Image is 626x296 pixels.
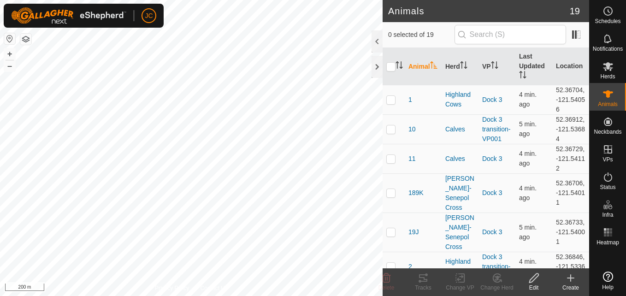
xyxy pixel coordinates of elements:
div: [PERSON_NAME]-Senepol Cross [445,213,475,252]
h2: Animals [388,6,570,17]
span: 2 [408,262,412,272]
td: 52.36733, -121.54001 [552,213,589,252]
th: Animal [405,48,442,85]
th: VP [478,48,515,85]
div: Create [552,284,589,292]
td: 52.36729, -121.54112 [552,144,589,173]
button: Reset Map [4,33,15,44]
span: Sep 16, 2025, 11:08 AM [519,120,537,137]
a: Contact Us [201,284,228,292]
a: Privacy Policy [155,284,189,292]
span: Sep 16, 2025, 11:08 AM [519,224,537,241]
span: JC [145,11,153,21]
span: Heatmap [596,240,619,245]
a: Dock 3 [482,96,502,103]
span: Notifications [593,46,623,52]
span: Neckbands [594,129,621,135]
span: Sep 16, 2025, 11:09 AM [519,184,537,201]
span: Animals [598,101,618,107]
p-sorticon: Activate to sort [460,63,467,70]
td: 52.36706, -121.54011 [552,173,589,213]
span: Help [602,284,614,290]
a: Dock 3 transition-VP001 [482,253,510,280]
button: – [4,60,15,71]
p-sorticon: Activate to sort [519,72,526,80]
span: Sep 16, 2025, 11:08 AM [519,150,537,167]
p-sorticon: Activate to sort [396,63,403,70]
p-sorticon: Activate to sort [491,63,498,70]
button: + [4,48,15,59]
input: Search (S) [455,25,566,44]
a: Dock 3 transition-VP001 [482,116,510,142]
span: 19 [570,4,580,18]
a: Dock 3 [482,228,502,236]
div: Calves [445,154,475,164]
span: Infra [602,212,613,218]
th: Herd [442,48,478,85]
td: 52.36846, -121.53361 [552,252,589,281]
span: 1 [408,95,412,105]
button: Map Layers [20,34,31,45]
span: Herds [600,74,615,79]
div: Change Herd [478,284,515,292]
div: Edit [515,284,552,292]
div: Highland Cows [445,257,475,276]
span: Delete [378,284,395,291]
span: 10 [408,124,416,134]
div: Calves [445,124,475,134]
a: Dock 3 [482,155,502,162]
span: Status [600,184,615,190]
span: 11 [408,154,416,164]
span: Sep 16, 2025, 11:09 AM [519,91,537,108]
td: 52.36912, -121.53684 [552,114,589,144]
div: Tracks [405,284,442,292]
span: VPs [602,157,613,162]
td: 52.36704, -121.54056 [552,85,589,114]
span: 189K [408,188,424,198]
span: 0 selected of 19 [388,30,455,40]
span: Schedules [595,18,620,24]
a: Dock 3 [482,189,502,196]
div: Highland Cows [445,90,475,109]
p-sorticon: Activate to sort [430,63,437,70]
div: [PERSON_NAME]-Senepol Cross [445,174,475,213]
span: Sep 16, 2025, 11:09 AM [519,258,537,275]
a: Help [590,268,626,294]
span: 19J [408,227,419,237]
img: Gallagher Logo [11,7,126,24]
div: Change VP [442,284,478,292]
th: Last Updated [515,48,552,85]
th: Location [552,48,589,85]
